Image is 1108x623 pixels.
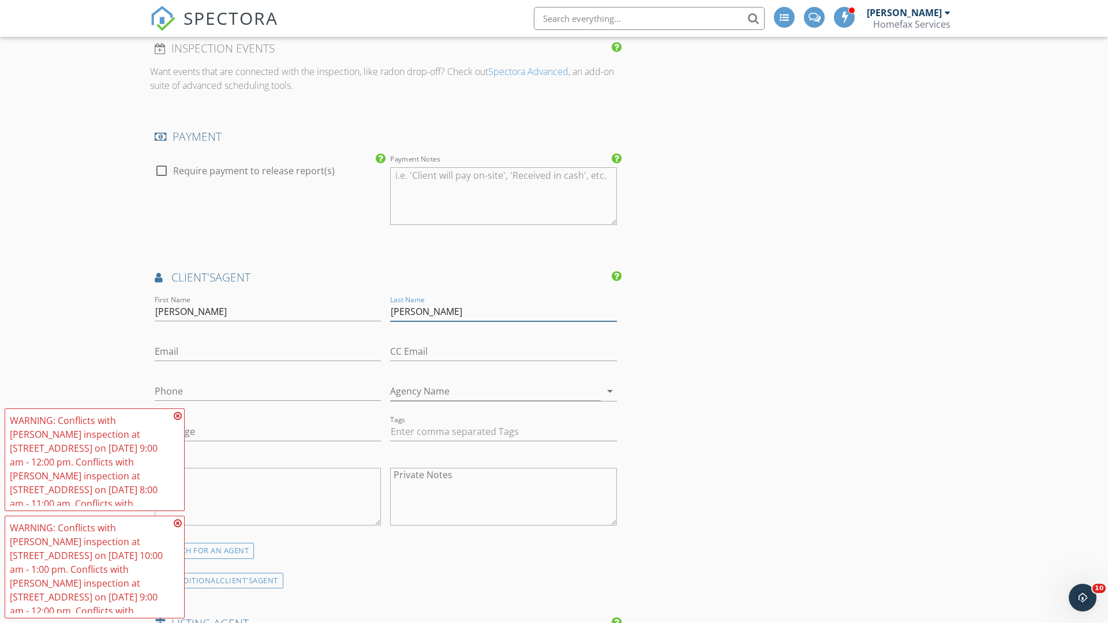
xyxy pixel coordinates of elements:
p: Want events that are connected with the inspection, like radon drop-off? Check out , an add-on su... [150,65,622,92]
div: Homefax Services [873,18,950,30]
span: SPECTORA [184,6,278,30]
div: ADD ADDITIONAL AGENT [150,573,283,588]
h4: PAYMENT [155,129,617,144]
h4: INSPECTION EVENTS [155,41,617,56]
div: [PERSON_NAME] [867,7,942,18]
img: The Best Home Inspection Software - Spectora [150,6,175,31]
h4: AGENT [155,270,617,285]
iframe: Intercom live chat [1069,584,1096,611]
i: arrow_drop_down [603,384,617,398]
textarea: Notes [155,468,381,526]
a: Spectora Advanced [488,65,568,78]
input: Search everything... [534,7,765,30]
label: Require payment to release report(s) [173,165,335,177]
div: SEARCH FOR AN AGENT [150,543,254,559]
span: client's [220,575,253,586]
span: 10 [1092,584,1106,593]
a: SPECTORA [150,16,278,40]
input: Image [155,422,381,441]
span: client's [171,269,215,285]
